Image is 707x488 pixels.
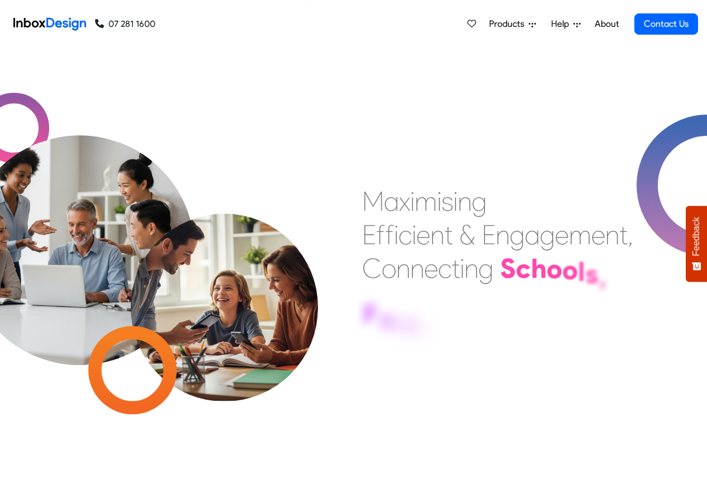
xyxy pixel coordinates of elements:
div: x [399,184,410,218]
div: g [510,218,525,252]
div: n [410,252,424,285]
div: E [482,218,496,252]
div: i [437,184,442,218]
div: a [384,184,399,218]
div: t [619,218,628,252]
div: a [525,218,540,252]
a: Products [485,13,540,35]
div: o [562,253,578,287]
div: e [416,218,430,252]
div: , [599,260,606,293]
div: , [628,218,633,252]
div: n [605,218,619,252]
div: m [394,307,418,340]
a: Contact Us [634,13,698,35]
div: n [458,184,472,218]
div: Maximising Efficient & Engagement, Connecting Schools, Families, and Students. [362,184,633,352]
div: i [453,184,458,218]
div: i [418,312,425,346]
a: Help [547,13,585,35]
div: g [472,184,487,218]
div: n [464,252,478,285]
div: e [555,218,569,252]
div: c [516,252,531,285]
div: M [362,184,384,218]
div: i [410,184,415,218]
div: c [398,218,412,252]
a: 07 281 1600 [95,17,155,31]
a: About [591,13,622,35]
span: Products [489,17,529,31]
div: s [585,257,599,291]
div: l [578,255,585,288]
img: parents_with_child.png [107,167,341,401]
div: f [376,218,385,252]
div: F [362,297,378,331]
div: s [442,184,453,218]
div: n [496,218,510,252]
div: g [540,218,555,252]
div: e [591,218,605,252]
div: i [412,218,416,252]
div: t [444,218,453,252]
div: n [396,252,410,285]
div: t [452,252,460,285]
div: & [459,218,475,252]
div: n [430,218,444,252]
div: i [460,252,464,285]
div: f [385,218,394,252]
span: Help [551,17,573,31]
div: a [378,302,394,335]
div: m [415,184,437,218]
div: E [362,218,376,252]
div: i [394,218,398,252]
div: h [531,252,547,285]
div: c [438,252,452,285]
div: e [424,252,438,285]
div: C [362,252,382,285]
div: g [478,252,494,285]
div: o [382,252,396,285]
span: Feedback [691,217,701,256]
div: m [569,218,591,252]
button: Feedback - Show survey [686,206,707,282]
div: o [547,252,562,286]
div: S [500,252,516,285]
